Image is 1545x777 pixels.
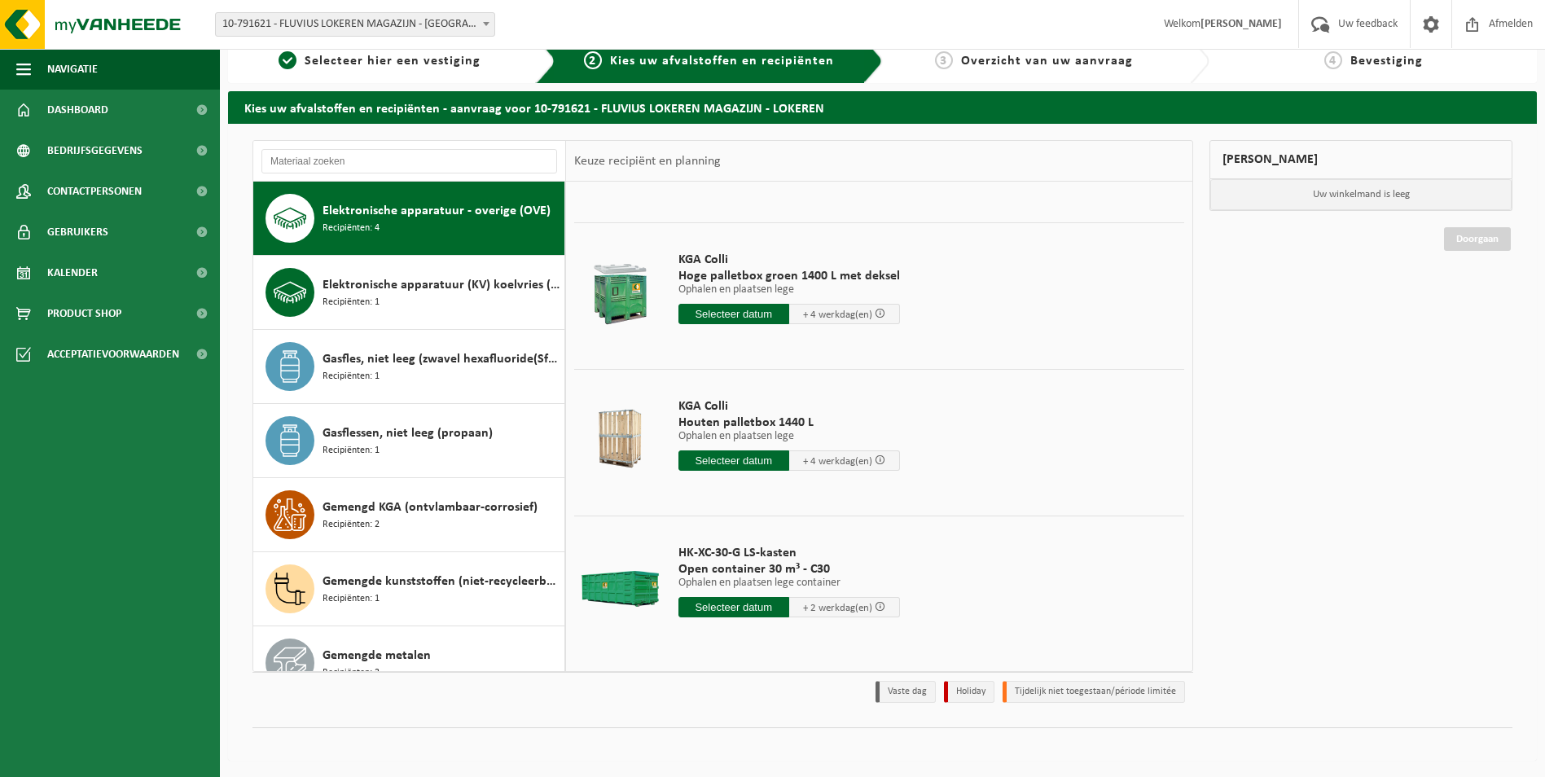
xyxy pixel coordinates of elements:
span: 3 [935,51,953,69]
p: Ophalen en plaatsen lege container [678,577,900,589]
div: Keuze recipiënt en planning [566,141,729,182]
span: Gemengd KGA (ontvlambaar-corrosief) [323,498,538,517]
p: Ophalen en plaatsen lege [678,431,900,442]
span: Houten palletbox 1440 L [678,415,900,431]
span: Bedrijfsgegevens [47,130,143,171]
span: HK-XC-30-G LS-kasten [678,545,900,561]
button: Elektronische apparatuur - overige (OVE) Recipiënten: 4 [253,182,565,256]
span: Gasfles, niet leeg (zwavel hexafluoride(Sf6)) [323,349,560,369]
span: Recipiënten: 1 [323,295,380,310]
span: Elektronische apparatuur - overige (OVE) [323,201,551,221]
span: 1 [279,51,296,69]
span: 10-791621 - FLUVIUS LOKEREN MAGAZIJN - LOKEREN [215,12,495,37]
span: Recipiënten: 1 [323,591,380,607]
span: Gemengde metalen [323,646,431,665]
span: 2 [584,51,602,69]
p: Ophalen en plaatsen lege [678,284,900,296]
span: Kies uw afvalstoffen en recipiënten [610,55,834,68]
li: Holiday [944,681,994,703]
span: Gasflessen, niet leeg (propaan) [323,424,493,443]
div: [PERSON_NAME] [1209,140,1512,179]
span: Bevestiging [1350,55,1423,68]
span: + 4 werkdag(en) [803,456,872,467]
strong: [PERSON_NAME] [1200,18,1282,30]
input: Selecteer datum [678,304,789,324]
span: Hoge palletbox groen 1400 L met deksel [678,268,900,284]
span: Recipiënten: 2 [323,665,380,681]
span: Recipiënten: 1 [323,369,380,384]
input: Selecteer datum [678,597,789,617]
span: Kalender [47,252,98,293]
span: Recipiënten: 4 [323,221,380,236]
button: Gasflessen, niet leeg (propaan) Recipiënten: 1 [253,404,565,478]
input: Materiaal zoeken [261,149,557,173]
span: Acceptatievoorwaarden [47,334,179,375]
p: Uw winkelmand is leeg [1210,179,1512,210]
span: Overzicht van uw aanvraag [961,55,1133,68]
span: Elektronische apparatuur (KV) koelvries (huishoudelijk) [323,275,560,295]
span: Selecteer hier een vestiging [305,55,481,68]
span: + 2 werkdag(en) [803,603,872,613]
button: Gemengd KGA (ontvlambaar-corrosief) Recipiënten: 2 [253,478,565,552]
span: Product Shop [47,293,121,334]
span: Open container 30 m³ - C30 [678,561,900,577]
span: Navigatie [47,49,98,90]
button: Elektronische apparatuur (KV) koelvries (huishoudelijk) Recipiënten: 1 [253,256,565,330]
li: Tijdelijk niet toegestaan/période limitée [1003,681,1185,703]
button: Gemengde metalen Recipiënten: 2 [253,626,565,700]
span: Recipiënten: 2 [323,517,380,533]
a: Doorgaan [1444,227,1511,251]
span: 10-791621 - FLUVIUS LOKEREN MAGAZIJN - LOKEREN [216,13,494,36]
span: KGA Colli [678,398,900,415]
span: Dashboard [47,90,108,130]
span: 4 [1324,51,1342,69]
span: Gebruikers [47,212,108,252]
button: Gemengde kunststoffen (niet-recycleerbaar), exclusief PVC Recipiënten: 1 [253,552,565,626]
input: Selecteer datum [678,450,789,471]
span: KGA Colli [678,252,900,268]
button: Gasfles, niet leeg (zwavel hexafluoride(Sf6)) Recipiënten: 1 [253,330,565,404]
span: Contactpersonen [47,171,142,212]
h2: Kies uw afvalstoffen en recipiënten - aanvraag voor 10-791621 - FLUVIUS LOKEREN MAGAZIJN - LOKEREN [228,91,1537,123]
a: 1Selecteer hier een vestiging [236,51,523,71]
span: Recipiënten: 1 [323,443,380,459]
li: Vaste dag [876,681,936,703]
span: Gemengde kunststoffen (niet-recycleerbaar), exclusief PVC [323,572,560,591]
span: + 4 werkdag(en) [803,309,872,320]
